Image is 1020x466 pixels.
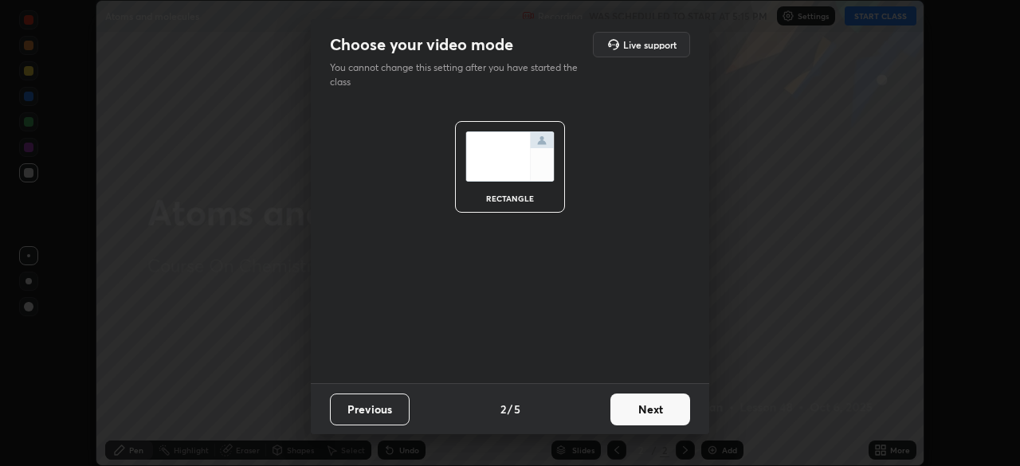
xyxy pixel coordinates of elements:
[330,61,588,89] p: You cannot change this setting after you have started the class
[330,394,410,425] button: Previous
[623,40,677,49] h5: Live support
[478,194,542,202] div: rectangle
[330,34,513,55] h2: Choose your video mode
[610,394,690,425] button: Next
[508,401,512,417] h4: /
[500,401,506,417] h4: 2
[514,401,520,417] h4: 5
[465,131,555,182] img: normalScreenIcon.ae25ed63.svg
